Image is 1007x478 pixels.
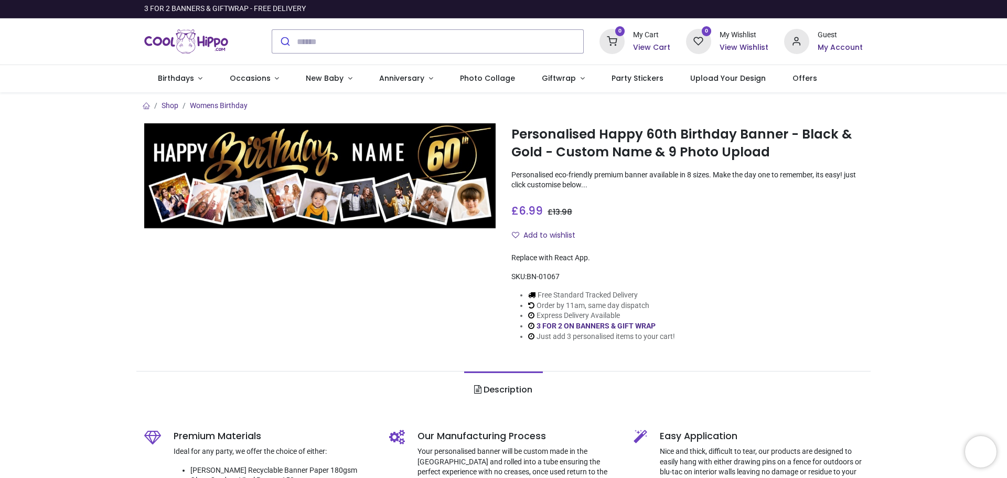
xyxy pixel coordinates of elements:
span: Occasions [230,73,271,83]
button: Submit [272,30,297,53]
li: [PERSON_NAME] Recyclable Banner Paper 180gsm [190,465,373,476]
p: Ideal for any party, we offer the choice of either: [174,447,373,457]
li: Free Standard Tracked Delivery [528,290,675,301]
li: Just add 3 personalised items to your cart! [528,332,675,342]
a: Birthdays [144,65,216,92]
h1: Personalised Happy 60th Birthday Banner - Black & Gold - Custom Name & 9 Photo Upload [511,125,863,162]
img: Cool Hippo [144,27,228,56]
a: New Baby [293,65,366,92]
h5: Premium Materials [174,430,373,443]
a: Anniversary [366,65,446,92]
span: BN-01067 [527,272,560,281]
span: New Baby [306,73,344,83]
a: Giftwrap [528,65,598,92]
a: Shop [162,101,178,110]
div: Guest [818,30,863,40]
span: Anniversary [379,73,424,83]
span: Birthdays [158,73,194,83]
span: Photo Collage [460,73,515,83]
a: 0 [686,37,711,45]
div: My Wishlist [720,30,768,40]
span: 13.98 [553,207,572,217]
a: Description [464,371,542,408]
iframe: Brevo live chat [965,436,997,468]
li: Express Delivery Available [528,311,675,321]
a: Womens Birthday [190,101,248,110]
h5: Easy Application [660,430,863,443]
a: 0 [599,37,625,45]
div: My Cart [633,30,670,40]
div: SKU: [511,272,863,282]
span: Party Stickers [612,73,663,83]
li: Order by 11am, same day dispatch [528,301,675,311]
sup: 0 [615,26,625,36]
a: Occasions [216,65,293,92]
a: 3 FOR 2 ON BANNERS & GIFT WRAP [537,322,656,330]
p: Personalised eco-friendly premium banner available in 8 sizes. Make the day one to remember, its ... [511,170,863,190]
img: Personalised Happy 60th Birthday Banner - Black & Gold - Custom Name & 9 Photo Upload [144,123,496,229]
a: Logo of Cool Hippo [144,27,228,56]
iframe: Customer reviews powered by Trustpilot [642,4,863,14]
h5: Our Manufacturing Process [417,430,618,443]
span: 6.99 [519,203,543,218]
sup: 0 [702,26,712,36]
span: Upload Your Design [690,73,766,83]
span: Giftwrap [542,73,576,83]
i: Add to wishlist [512,231,519,239]
button: Add to wishlistAdd to wishlist [511,227,584,245]
div: Replace with React App. [511,253,863,263]
span: Offers [792,73,817,83]
span: £ [511,203,543,218]
a: View Cart [633,43,670,53]
span: £ [548,207,572,217]
div: 3 FOR 2 BANNERS & GIFTWRAP - FREE DELIVERY [144,4,306,14]
a: View Wishlist [720,43,768,53]
a: My Account [818,43,863,53]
